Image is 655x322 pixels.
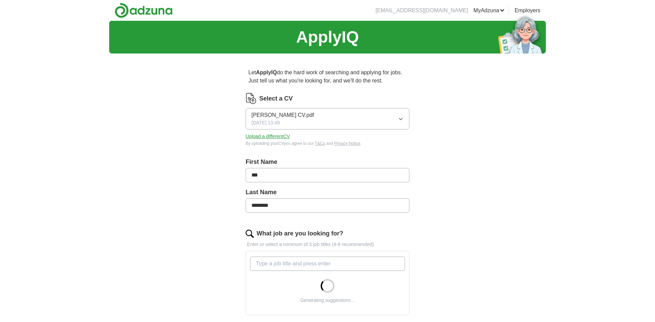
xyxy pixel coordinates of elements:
strong: ApplyIQ [256,70,277,75]
button: Upload a differentCV [246,133,290,140]
input: Type a job title and press enter [250,257,405,271]
label: Select a CV [259,94,293,103]
p: Enter or select a minimum of 3 job titles (4-8 recommended) [246,241,409,248]
label: Last Name [246,188,409,197]
h1: ApplyIQ [296,25,359,49]
button: [PERSON_NAME] CV.pdf[DATE] 13:49 [246,108,409,129]
div: Generating suggestions... [300,297,355,304]
div: By uploading your CV you agree to our and . [246,140,409,147]
p: Let do the hard work of searching and applying for jobs. Just tell us what you're looking for, an... [246,66,409,88]
img: search.png [246,230,254,238]
span: [PERSON_NAME] CV.pdf [251,111,314,119]
a: Employers [514,6,540,15]
span: [DATE] 13:49 [251,119,280,126]
label: First Name [246,157,409,167]
a: Privacy Notice [334,141,361,146]
li: [EMAIL_ADDRESS][DOMAIN_NAME] [376,6,468,15]
img: Adzuna logo [115,3,173,18]
a: MyAdzuna [474,6,505,15]
img: CV Icon [246,93,257,104]
label: What job are you looking for? [257,229,343,238]
a: T&Cs [315,141,325,146]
